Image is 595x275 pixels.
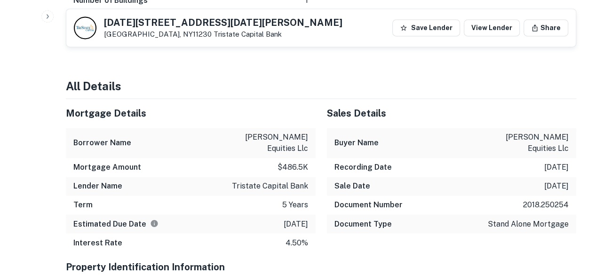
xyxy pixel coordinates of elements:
[548,200,595,245] iframe: Chat Widget
[327,106,577,120] h5: Sales Details
[104,18,342,27] h5: [DATE][STREET_ADDRESS][DATE][PERSON_NAME]
[484,132,569,154] p: [PERSON_NAME] equities llc
[73,181,122,192] h6: Lender Name
[284,218,308,229] p: [DATE]
[150,219,159,228] svg: Estimate is based on a standard schedule for this type of loan.
[282,199,308,211] p: 5 years
[66,106,316,120] h5: Mortgage Details
[73,237,122,248] h6: Interest Rate
[66,259,316,274] h5: Property Identification Information
[334,181,370,192] h6: Sale Date
[392,19,460,36] button: Save Lender
[66,78,576,94] h4: All Details
[278,162,308,173] p: $486.5k
[73,162,141,173] h6: Mortgage Amount
[544,162,569,173] p: [DATE]
[73,137,131,149] h6: Borrower Name
[334,199,403,211] h6: Document Number
[223,132,308,154] p: [PERSON_NAME] equities llc
[232,181,308,192] p: tristate capital bank
[73,199,93,211] h6: Term
[104,30,342,39] p: [GEOGRAPHIC_DATA], NY11230
[523,199,569,211] p: 2018.250254
[73,218,159,229] h6: Estimated Due Date
[214,30,282,38] a: Tristate Capital Bank
[334,162,392,173] h6: Recording Date
[334,218,392,229] h6: Document Type
[544,181,569,192] p: [DATE]
[334,137,379,149] h6: Buyer Name
[464,19,520,36] a: View Lender
[524,19,568,36] button: Share
[286,237,308,248] p: 4.50%
[488,218,569,229] p: stand alone mortgage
